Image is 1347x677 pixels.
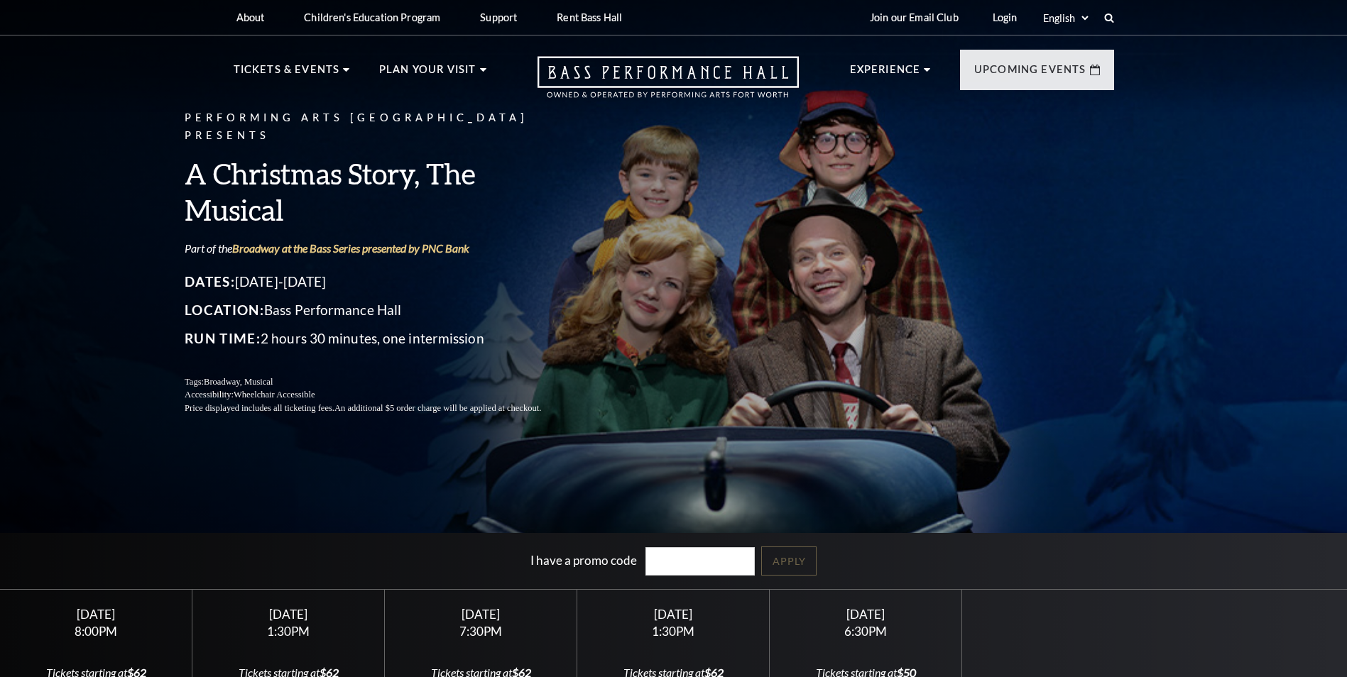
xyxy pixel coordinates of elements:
[234,302,313,318] span: Location:
[234,273,284,290] span: Dates:
[234,270,624,293] p: [DATE]-[DATE]
[557,11,622,23] p: Rent Bass Hall
[530,552,637,567] label: I have a promo code
[304,11,440,23] p: Children's Education Program
[252,377,321,387] span: Broadway, Musical
[850,61,921,87] p: Experience
[383,403,589,413] span: An additional $5 order charge will be applied at checkout.
[787,607,945,622] div: [DATE]
[402,625,560,637] div: 7:30PM
[480,11,517,23] p: Support
[282,390,363,400] span: Wheelchair Accessible
[234,402,624,415] p: Price displayed includes all ticketing fees.
[234,388,624,402] p: Accessibility:
[209,607,368,622] div: [DATE]
[281,241,518,255] a: Broadway at the Bass Series presented by PNC Bank
[17,625,175,637] div: 8:00PM
[787,625,945,637] div: 6:30PM
[234,109,624,145] p: Performing Arts [GEOGRAPHIC_DATA] Presents
[234,375,624,389] p: Tags:
[234,330,310,346] span: Run Time:
[17,607,175,622] div: [DATE]
[1040,11,1091,25] select: Select:
[594,607,753,622] div: [DATE]
[974,61,1086,87] p: Upcoming Events
[234,61,340,87] p: Tickets & Events
[209,625,368,637] div: 1:30PM
[234,241,624,256] p: Part of the
[234,327,624,350] p: 2 hours 30 minutes, one intermission
[234,155,624,228] h3: A Christmas Story, The Musical
[236,11,265,23] p: About
[379,61,476,87] p: Plan Your Visit
[402,607,560,622] div: [DATE]
[594,625,753,637] div: 1:30PM
[234,299,624,321] p: Bass Performance Hall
